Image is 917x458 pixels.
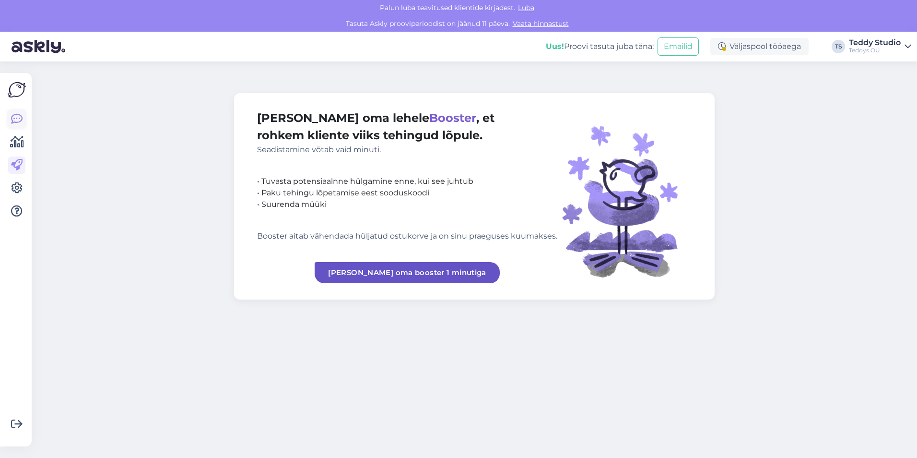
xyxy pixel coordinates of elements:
div: [PERSON_NAME] oma lehele , et rohkem kliente viiks tehingud lõpule. [257,109,557,156]
img: illustration [557,109,692,283]
div: Teddy Studio [849,39,901,47]
div: Booster aitab vähendada hüljatud ostukorve ja on sinu praeguses kuumakses. [257,230,557,242]
div: Teddys OÜ [849,47,901,54]
div: Proovi tasuta juba täna: [546,41,654,52]
a: Teddy StudioTeddys OÜ [849,39,911,54]
b: Uus! [546,42,564,51]
span: Luba [515,3,537,12]
img: Askly Logo [8,81,26,99]
div: Seadistamine võtab vaid minuti. [257,144,557,156]
div: • Suurenda müüki [257,199,557,210]
div: TS [832,40,845,53]
span: Booster [429,111,476,125]
a: [PERSON_NAME] oma booster 1 minutiga [315,262,500,283]
button: Emailid [658,37,699,56]
div: Väljaspool tööaega [710,38,809,55]
a: Vaata hinnastust [510,19,572,28]
div: • Tuvasta potensiaalnne hülgamine enne, kui see juhtub [257,176,557,187]
div: • Paku tehingu lõpetamise eest sooduskoodi [257,187,557,199]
